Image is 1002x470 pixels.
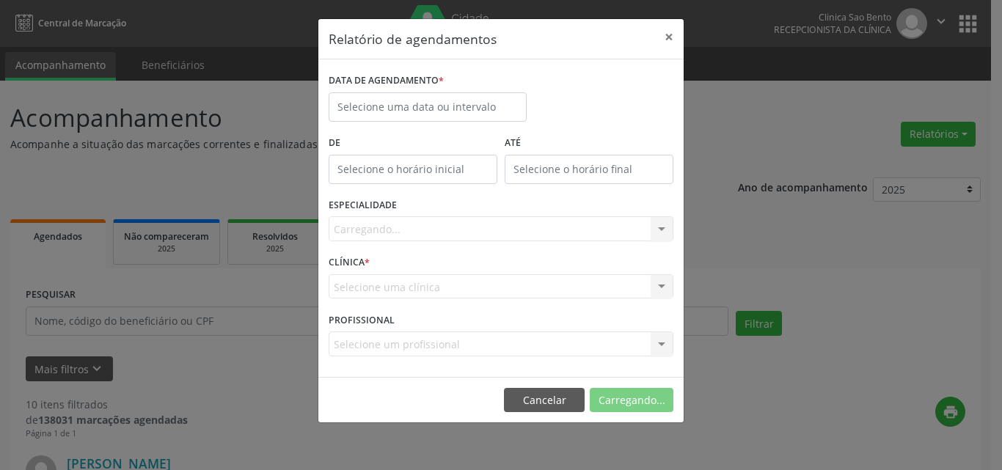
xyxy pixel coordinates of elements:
button: Close [654,19,684,55]
input: Selecione o horário final [505,155,673,184]
label: ATÉ [505,132,673,155]
input: Selecione uma data ou intervalo [329,92,527,122]
button: Carregando... [590,388,673,413]
button: Cancelar [504,388,585,413]
label: PROFISSIONAL [329,309,395,331]
h5: Relatório de agendamentos [329,29,497,48]
label: ESPECIALIDADE [329,194,397,217]
label: CLÍNICA [329,251,370,274]
label: DATA DE AGENDAMENTO [329,70,444,92]
label: De [329,132,497,155]
input: Selecione o horário inicial [329,155,497,184]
